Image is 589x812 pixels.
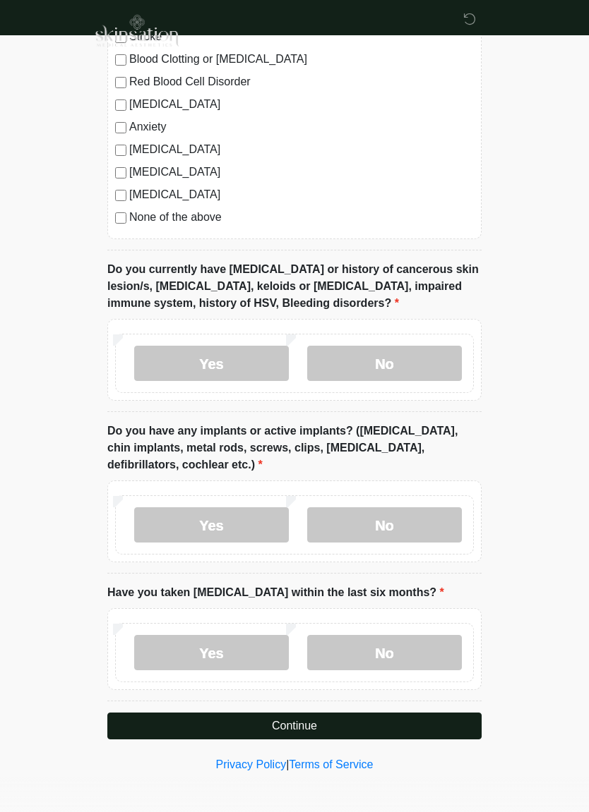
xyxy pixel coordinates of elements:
img: Skinsation Medical Aesthetics Logo [93,11,179,49]
label: Do you currently have [MEDICAL_DATA] or history of cancerous skin lesion/s, [MEDICAL_DATA], keloi... [107,261,482,312]
label: [MEDICAL_DATA] [129,96,474,113]
a: Privacy Policy [216,758,287,770]
label: [MEDICAL_DATA] [129,186,474,203]
label: Anxiety [129,119,474,135]
input: [MEDICAL_DATA] [115,145,126,156]
label: Yes [134,346,289,381]
label: Yes [134,507,289,543]
label: Red Blood Cell Disorder [129,73,474,90]
input: [MEDICAL_DATA] [115,99,126,111]
input: None of the above [115,212,126,224]
label: Yes [134,635,289,670]
input: [MEDICAL_DATA] [115,190,126,201]
input: Anxiety [115,122,126,133]
a: Terms of Service [289,758,373,770]
label: [MEDICAL_DATA] [129,141,474,158]
label: No [307,507,462,543]
label: Blood Clotting or [MEDICAL_DATA] [129,51,474,68]
label: Have you taken [MEDICAL_DATA] within the last six months? [107,584,444,601]
label: [MEDICAL_DATA] [129,164,474,181]
input: Blood Clotting or [MEDICAL_DATA] [115,54,126,66]
button: Continue [107,713,482,739]
label: No [307,346,462,381]
label: None of the above [129,209,474,226]
a: | [286,758,289,770]
input: [MEDICAL_DATA] [115,167,126,178]
input: Red Blood Cell Disorder [115,77,126,88]
label: Do you have any implants or active implants? ([MEDICAL_DATA], chin implants, metal rods, screws, ... [107,423,482,473]
label: No [307,635,462,670]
